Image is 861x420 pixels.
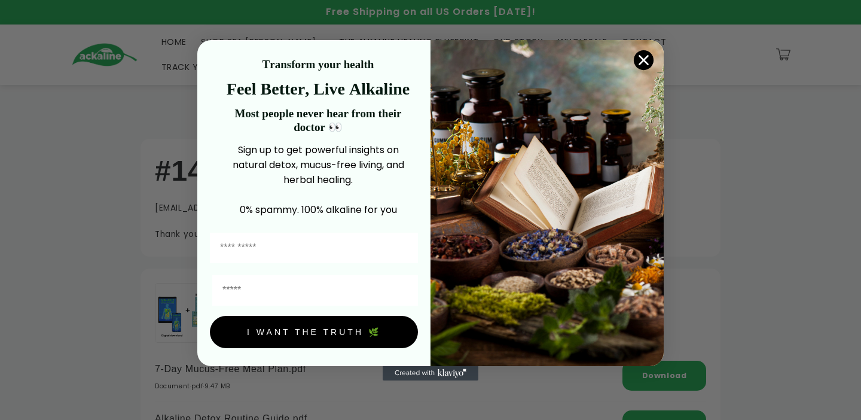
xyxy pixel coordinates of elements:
[210,316,418,348] button: I WANT THE TRUTH 🌿
[234,107,401,133] strong: Most people never hear from their doctor 👀
[383,366,478,381] a: Created with Klaviyo - opens in a new tab
[212,275,418,306] input: Email
[218,202,418,217] p: 0% spammy. 100% alkaline for you
[633,50,654,71] button: Close dialog
[210,233,418,263] input: First Name
[227,80,410,98] strong: Feel Better, Live Alkaline
[218,142,418,187] p: Sign up to get powerful insights on natural detox, mucus-free living, and herbal healing.
[262,58,374,71] strong: Transform your health
[430,40,664,366] img: 4a4a186a-b914-4224-87c7-990d8ecc9bca.jpeg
